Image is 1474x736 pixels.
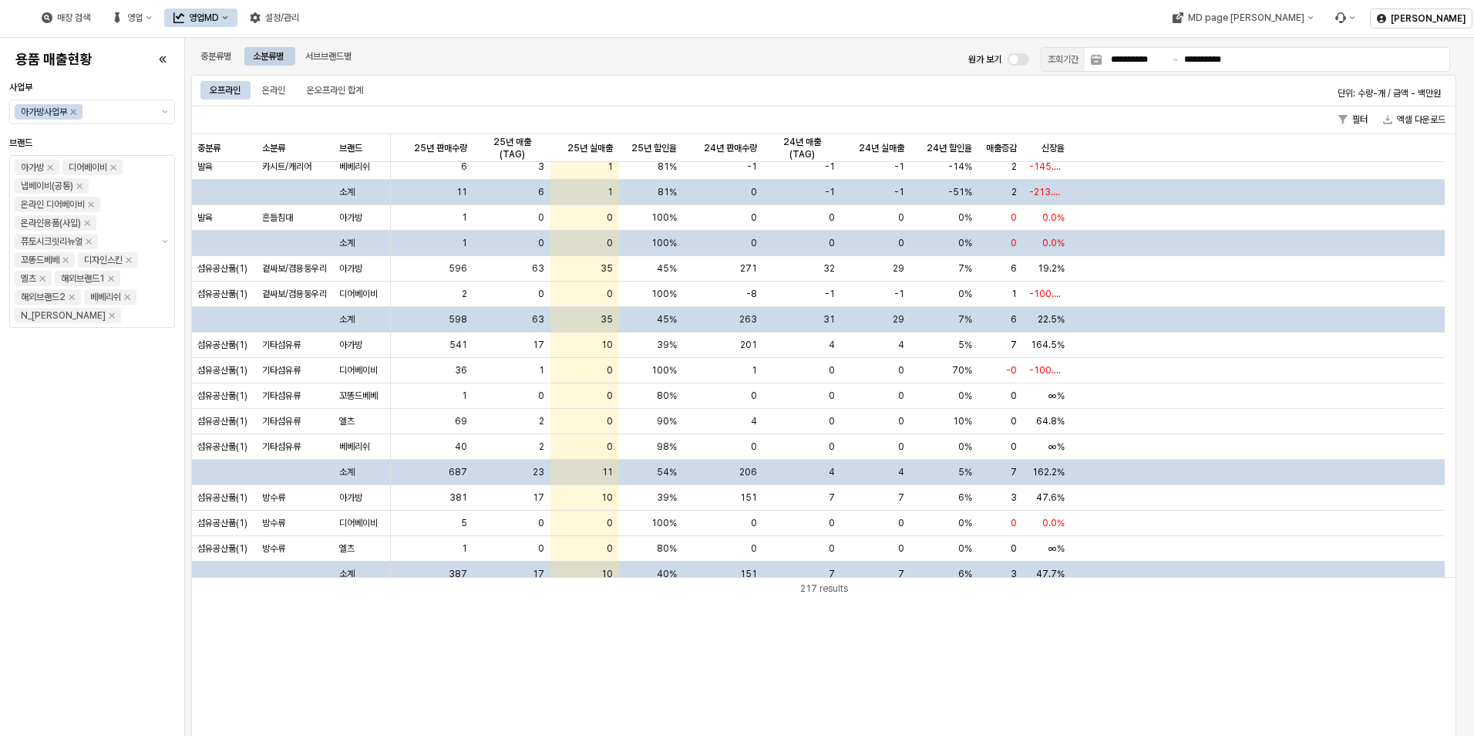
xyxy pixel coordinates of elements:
[567,142,613,154] span: 25년 실매출
[898,415,904,427] span: 0
[156,100,174,123] button: 제안 사항 표시
[244,47,293,66] div: 소분류별
[740,262,757,275] span: 271
[455,415,467,427] span: 69
[164,8,237,27] div: 영업MD
[262,339,301,351] span: 기타섬유류
[539,364,544,376] span: 1
[740,491,757,504] span: 151
[1325,8,1364,27] div: Menu item 6
[197,491,247,504] span: 섬유공산품(1)
[455,364,467,376] span: 36
[747,160,757,173] span: -1
[1011,237,1017,249] span: 0
[1011,160,1017,173] span: 2
[191,47,241,66] div: 중분류별
[607,364,613,376] span: 0
[1011,390,1017,402] span: 0
[339,441,370,453] span: 베베리쉬
[829,491,835,504] span: 7
[898,339,904,351] span: 4
[751,390,757,402] span: 0
[21,104,67,120] div: 아가방사업부
[893,313,904,326] span: 29
[657,466,677,478] span: 54%
[449,491,467,504] span: 381
[1048,441,1065,453] span: ∞%
[958,237,972,249] span: 0%
[607,542,613,555] span: 0
[156,156,174,327] button: 제안 사항 표시
[657,390,677,402] span: 80%
[339,339,362,351] span: 아가방
[262,288,327,300] span: 겉싸보/겸용둥우리
[739,466,757,478] span: 206
[958,313,972,326] span: 7%
[751,237,757,249] span: 0
[651,237,677,249] span: 100%
[538,542,544,555] span: 0
[898,542,904,555] span: 0
[602,466,613,478] span: 11
[262,262,327,275] span: 겉싸보/겸용둥우리
[894,160,904,173] span: -1
[898,517,904,529] span: 0
[958,441,972,453] span: 0%
[751,517,757,529] span: 0
[657,415,677,427] span: 90%
[449,466,467,478] span: 687
[462,390,467,402] span: 1
[339,142,362,154] span: 브랜드
[538,390,544,402] span: 0
[262,390,301,402] span: 기타섬유류
[829,339,835,351] span: 4
[339,313,355,326] span: 소계
[538,517,544,529] span: 0
[21,289,66,305] div: 해외브랜드2
[62,257,69,263] div: Remove 꼬똥드베베
[751,186,757,198] span: 0
[462,288,467,300] span: 2
[57,12,90,23] div: 매장 검색
[103,8,161,27] div: 영업
[21,197,85,212] div: 온라인 디어베이비
[532,262,544,275] span: 63
[607,186,613,198] span: 1
[829,568,835,580] span: 7
[825,160,835,173] span: -1
[958,517,972,529] span: 0%
[1042,237,1065,249] span: 0.0%
[109,312,115,319] div: Remove N_이야이야오
[307,81,363,100] div: 온오프라인 합계
[84,220,90,226] div: Remove 온라인용품(사입)
[253,47,284,66] div: 소분류별
[462,542,467,555] span: 1
[1377,110,1452,129] button: 엑셀 다운로드
[829,517,835,529] span: 0
[898,568,904,580] span: 7
[894,288,904,300] span: -1
[958,339,972,351] span: 5%
[859,142,904,154] span: 24년 실매출
[197,262,247,275] span: 섬유공산품(1)
[262,142,285,154] span: 소분류
[1036,568,1065,580] span: 47.7%
[607,237,613,249] span: 0
[538,186,544,198] span: 6
[32,8,99,27] button: 매장 검색
[339,542,355,555] span: 엘츠
[657,339,677,351] span: 39%
[1029,364,1065,376] span: -100.0%
[1042,142,1065,154] span: 신장율
[651,364,677,376] span: 100%
[480,136,544,160] span: 25년 매출 (TAG)
[88,201,94,208] div: Remove 온라인 디어베이비
[339,288,378,300] span: 디어베이비
[829,237,835,249] span: 0
[21,160,44,175] div: 아가방
[825,288,835,300] span: -1
[127,12,143,23] div: 영업
[533,491,544,504] span: 17
[1048,390,1065,402] span: ∞%
[657,491,677,504] span: 39%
